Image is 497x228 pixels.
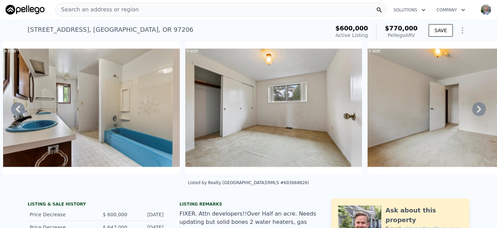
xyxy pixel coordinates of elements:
div: LISTING & SALE HISTORY [28,201,166,208]
span: $770,000 [385,25,418,32]
span: Active Listing [335,32,368,38]
button: Show Options [456,23,469,37]
img: Sale: 166852629 Parcel: 75205152 [3,41,180,174]
div: [DATE] [133,211,164,218]
span: $ 600,000 [103,212,127,217]
span: $600,000 [335,25,368,32]
button: Company [431,4,471,16]
button: Solutions [388,4,431,16]
div: [STREET_ADDRESS] , [GEOGRAPHIC_DATA] , OR 97206 [28,25,193,35]
span: Search an address or region [56,6,139,14]
img: Pellego [6,5,45,15]
div: Price Decrease [30,211,91,218]
img: Sale: 166852629 Parcel: 75205152 [185,41,362,174]
div: Pellego ARV [385,32,418,39]
img: avatar [480,4,491,15]
div: Listed by Realty [GEOGRAPHIC_DATA] (RMLS #603668826) [188,180,309,185]
div: Ask about this property [386,206,462,225]
button: SAVE [429,24,453,37]
div: Listing remarks [179,201,318,207]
